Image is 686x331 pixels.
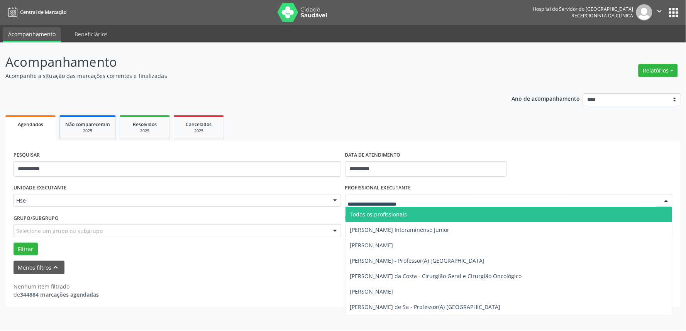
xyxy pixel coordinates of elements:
[350,257,485,264] span: [PERSON_NAME] - Professor(A) [GEOGRAPHIC_DATA]
[636,4,652,20] img: img
[345,149,401,161] label: DATA DE ATENDIMENTO
[18,121,43,128] span: Agendados
[572,12,633,19] span: Recepcionista da clínica
[180,128,218,134] div: 2025
[69,27,113,41] a: Beneficiários
[652,4,667,20] button: 
[52,263,60,272] i: keyboard_arrow_up
[14,182,66,194] label: UNIDADE EXECUTANTE
[5,6,66,19] a: Central de Marcação
[16,197,325,204] span: Hse
[3,27,61,42] a: Acompanhamento
[639,64,678,77] button: Relatórios
[125,128,164,134] div: 2025
[350,272,522,280] span: [PERSON_NAME] da Costa - Cirurgião Geral e Cirurgião Oncológico
[345,182,411,194] label: PROFISSIONAL EXECUTANTE
[186,121,212,128] span: Cancelados
[350,303,501,311] span: [PERSON_NAME] de Sa - Professor(A) [GEOGRAPHIC_DATA]
[656,7,664,15] i: 
[65,128,110,134] div: 2025
[65,121,110,128] span: Não compareceram
[14,261,64,274] button: Menos filtroskeyboard_arrow_up
[14,290,99,299] div: de
[350,211,407,218] span: Todos os profissionais
[14,212,59,224] label: Grupo/Subgrupo
[20,291,99,298] strong: 344884 marcações agendadas
[14,149,40,161] label: PESQUISAR
[350,241,393,249] span: [PERSON_NAME]
[5,52,478,72] p: Acompanhamento
[14,243,38,256] button: Filtrar
[20,9,66,15] span: Central de Marcação
[16,227,103,235] span: Selecione um grupo ou subgrupo
[350,226,450,233] span: [PERSON_NAME] Interaminense Junior
[14,282,99,290] div: Nenhum item filtrado
[533,6,633,12] div: Hospital do Servidor do [GEOGRAPHIC_DATA]
[512,93,580,103] p: Ano de acompanhamento
[133,121,157,128] span: Resolvidos
[667,6,681,19] button: apps
[5,72,478,80] p: Acompanhe a situação das marcações correntes e finalizadas
[350,288,393,295] span: [PERSON_NAME]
